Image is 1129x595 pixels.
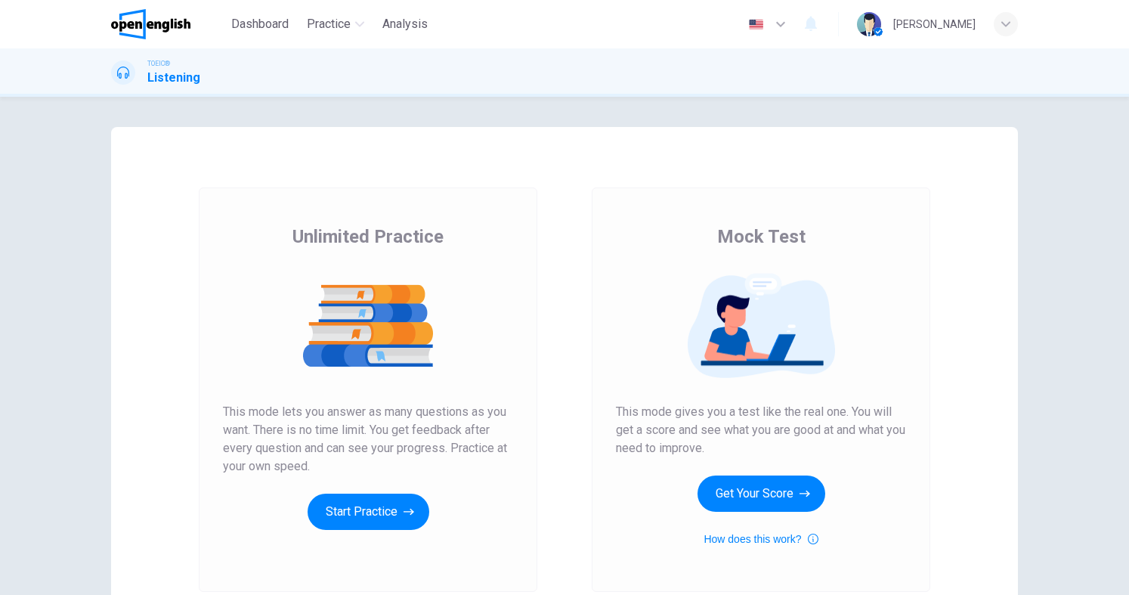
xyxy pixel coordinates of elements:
[382,15,428,33] span: Analysis
[147,69,200,87] h1: Listening
[292,225,444,249] span: Unlimited Practice
[857,12,881,36] img: Profile picture
[376,11,434,38] button: Analysis
[225,11,295,38] button: Dashboard
[307,15,351,33] span: Practice
[308,494,429,530] button: Start Practice
[301,11,370,38] button: Practice
[717,225,806,249] span: Mock Test
[698,476,825,512] button: Get Your Score
[111,9,225,39] a: OpenEnglish logo
[893,15,976,33] div: [PERSON_NAME]
[111,9,190,39] img: OpenEnglish logo
[147,58,170,69] span: TOEIC®
[223,403,513,476] span: This mode lets you answer as many questions as you want. There is no time limit. You get feedback...
[704,530,818,548] button: How does this work?
[231,15,289,33] span: Dashboard
[747,19,766,30] img: en
[616,403,906,457] span: This mode gives you a test like the real one. You will get a score and see what you are good at a...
